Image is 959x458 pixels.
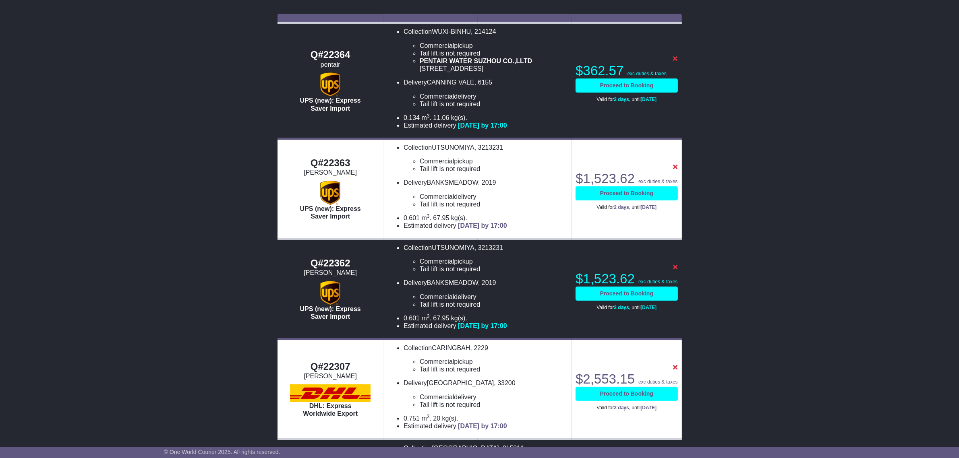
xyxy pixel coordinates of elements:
span: 1,523.62 [583,171,634,186]
li: Tail lift is not required [420,301,568,308]
li: pickup [420,157,568,165]
div: pentair [282,61,380,68]
span: Commercial [420,193,454,200]
span: 67.95 [433,315,449,322]
li: Collection [404,344,568,373]
span: © One World Courier 2025. All rights reserved. [164,449,280,455]
span: m . [422,315,431,322]
li: pickup [420,258,568,265]
span: , 33200 [494,380,515,386]
li: Tail lift is not required [420,401,568,408]
span: CANNING VALE [427,79,474,86]
span: kg(s). [451,215,467,221]
span: , 2019 [478,279,496,286]
span: exc duties & taxes [638,179,677,184]
li: Collection [404,144,568,173]
span: Commercial [420,258,454,265]
span: [DATE] by 17:00 [458,122,507,129]
span: m . [422,114,431,121]
span: DHL: Express Worldwide Export [303,402,358,417]
span: UTSUNOMIYA [432,244,474,251]
li: Tail lift is not required [420,50,568,57]
p: Valid for , until [576,405,677,411]
a: Proceed to Booking [576,78,677,93]
span: WUXI-BINHU [432,28,471,35]
sup: 3 [427,414,430,419]
span: [DATE] [641,97,657,102]
span: Commercial [420,293,454,300]
li: delivery [420,393,568,401]
span: m . [422,415,431,422]
span: [DATE] [641,305,657,310]
span: Commercial [420,358,454,365]
span: UPS (new): Express Saver Import [300,97,361,111]
span: , 2229 [470,345,488,351]
span: Commercial [420,158,454,165]
span: , 3213231 [474,244,503,251]
li: Delivery [404,78,568,108]
li: Tail lift is not required [420,265,568,273]
li: delivery [420,293,568,301]
li: Estimated delivery [404,222,568,229]
span: $ [576,63,623,78]
img: UPS (new): Express Saver Import [320,72,340,97]
div: Q#22362 [282,258,380,269]
span: exc duties & taxes [638,379,677,385]
li: Estimated delivery [404,322,568,330]
div: Q#22363 [282,157,380,169]
span: 0.751 [404,415,420,422]
span: 2 days [614,204,629,210]
li: delivery [420,193,568,200]
p: Valid for , until [576,204,677,210]
span: 362.57 [583,63,623,78]
span: $ [576,171,635,186]
img: UPS (new): Express Saver Import [320,181,340,205]
span: 2 days [614,97,629,102]
span: BANKSMEADOW [427,279,478,286]
span: Commercial [420,394,454,400]
span: [DATE] by 17:00 [458,322,507,329]
span: kg(s). [442,415,458,422]
p: Valid for , until [576,97,677,102]
span: $ [576,271,635,286]
li: Collection [404,244,568,273]
p: Valid for , until [576,305,677,310]
li: Tail lift is not required [420,200,568,208]
span: UPS (new): Express Saver Import [300,205,361,220]
span: [GEOGRAPHIC_DATA] [432,445,499,452]
span: 2,553.15 [583,371,634,386]
span: exc duties & taxes [638,279,677,285]
span: 2 days [614,305,629,310]
span: 0.601 [404,215,420,221]
li: Tail lift is not required [420,365,568,373]
li: Estimated delivery [404,122,568,129]
span: CARINGBAH [432,345,470,351]
div: [PERSON_NAME] [282,269,380,276]
li: Collection [404,28,568,72]
li: pickup [420,42,568,50]
span: , 3213231 [474,144,503,151]
img: DHL: Express Worldwide Export [290,384,371,402]
div: [PERSON_NAME] [282,169,380,176]
span: 1,523.62 [583,271,634,286]
span: [GEOGRAPHIC_DATA] [427,380,494,386]
span: 11.06 [433,114,449,121]
div: [PERSON_NAME] [282,372,380,380]
div: [STREET_ADDRESS] [420,65,568,72]
span: BANKSMEADOW [427,179,478,186]
span: kg(s). [451,315,467,322]
li: Delivery [404,279,568,308]
span: 0.134 [404,114,420,121]
li: Delivery [404,179,568,208]
li: Delivery [404,379,568,408]
span: , 6155 [474,79,492,86]
span: [DATE] by 17:00 [458,423,507,429]
li: delivery [420,93,568,100]
span: [DATE] [641,204,657,210]
span: $ [576,371,635,386]
li: Tail lift is not required [420,100,568,108]
li: pickup [420,358,568,365]
span: 67.95 [433,215,449,221]
span: [DATE] [641,405,657,411]
a: Proceed to Booking [576,186,677,200]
